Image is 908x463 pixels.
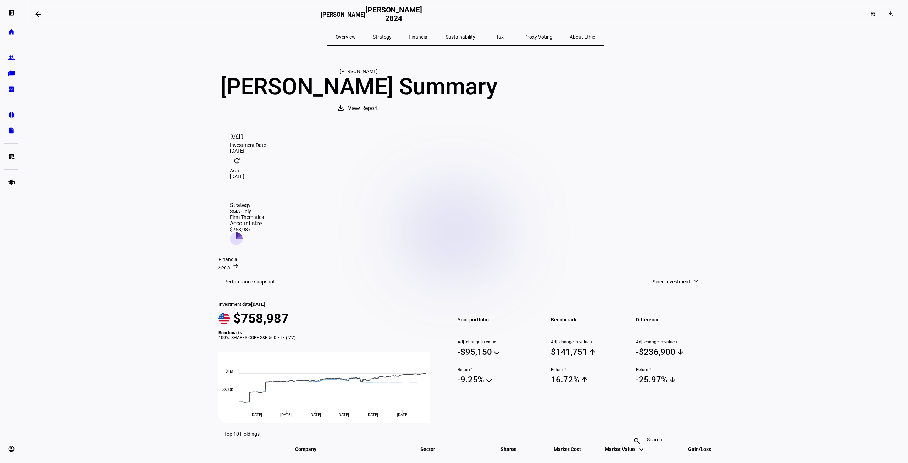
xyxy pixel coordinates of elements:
span: Return [551,367,627,372]
eth-mat-symbol: bid_landscape [8,86,15,93]
span: About Ethic [570,34,595,39]
span: [DATE] [367,413,378,417]
span: Since Investment [653,275,690,289]
span: Benchmark [551,315,627,325]
mat-icon: keyboard_arrow_down [637,445,646,454]
mat-icon: [DATE] [230,128,244,142]
eth-data-table-title: Top 10 Holdings [224,431,260,437]
div: -$95,150 [458,347,492,357]
span: [DATE] [338,413,349,417]
span: -9.25% [458,374,534,385]
div: Investment Date [230,142,701,148]
sup: 2 [470,367,473,372]
sup: 2 [648,367,651,372]
mat-icon: arrow_upward [580,375,589,384]
span: Adj. change in value [636,340,712,345]
mat-icon: arrow_upward [588,348,597,356]
span: Market Cost [543,446,581,452]
mat-icon: arrow_downward [485,375,493,384]
span: Proxy Voting [524,34,553,39]
mat-icon: arrow_downward [676,348,685,356]
div: Investment date [218,302,438,307]
span: Sector [415,446,441,452]
span: 16.72% [551,374,627,385]
text: $500K [222,387,233,392]
mat-icon: download [887,10,894,17]
a: bid_landscape [4,82,18,96]
a: folder_copy [4,66,18,81]
div: Account size [230,220,264,227]
div: Benchmarks [218,330,438,335]
span: -25.97% [636,374,712,385]
eth-mat-symbol: school [8,179,15,186]
sup: 2 [563,367,566,372]
span: [DATE] [251,413,262,417]
sup: 1 [496,340,499,345]
mat-icon: arrow_right_alt [232,262,239,269]
span: $141,751 [551,347,627,357]
span: Adj. change in value [458,340,534,345]
span: Return [636,367,712,372]
span: Return [458,367,534,372]
span: Financial [409,34,428,39]
mat-icon: expand_more [693,278,700,285]
a: description [4,123,18,138]
span: Tax [496,34,504,39]
span: Gain/Loss [677,446,711,452]
input: Search [647,437,688,442]
span: See all [218,265,232,270]
a: pie_chart [4,108,18,122]
div: $758,987 [230,227,264,232]
span: View Report [348,100,378,117]
eth-mat-symbol: description [8,127,15,134]
span: Market Value [605,446,646,452]
div: As at [230,168,701,173]
span: [DATE] [310,413,321,417]
div: Strategy [230,202,264,209]
eth-mat-symbol: account_circle [8,445,15,452]
span: $758,987 [233,311,289,326]
div: [DATE] [230,173,701,179]
span: Difference [636,315,712,325]
span: [DATE] [251,302,265,307]
eth-mat-symbol: folder_copy [8,70,15,77]
a: home [4,25,18,39]
h2: [PERSON_NAME] 2824 [365,6,422,23]
mat-icon: arrow_downward [493,348,501,356]
span: Sustainability [445,34,475,39]
eth-mat-symbol: list_alt_add [8,153,15,160]
eth-mat-symbol: home [8,28,15,35]
span: Company [295,446,327,452]
span: [DATE] [280,413,292,417]
sup: 1 [675,340,677,345]
mat-icon: update [230,154,244,168]
button: View Report [330,100,388,117]
mat-icon: arrow_backwards [34,10,43,18]
a: group [4,51,18,65]
span: Shares [490,446,516,452]
sup: 1 [589,340,592,345]
h3: Performance snapshot [224,279,275,285]
span: [DATE] [397,413,408,417]
button: Since Investment [646,275,707,289]
div: Financial [218,257,712,262]
h3: [PERSON_NAME] [321,11,365,22]
text: $1M [226,369,233,374]
eth-mat-symbol: group [8,54,15,61]
div: [PERSON_NAME] [218,68,499,74]
eth-mat-symbol: left_panel_open [8,9,15,16]
mat-icon: download [337,104,345,112]
span: Strategy [373,34,392,39]
span: Your portfolio [458,315,534,325]
div: 100% ISHARES CORE S&P 500 ETF (IVV) [218,335,438,340]
mat-icon: arrow_downward [668,375,677,384]
span: Adj. change in value [551,340,627,345]
mat-icon: dashboard_customize [870,11,876,17]
div: [PERSON_NAME] Summary [218,74,499,100]
div: [DATE] [230,148,701,154]
span: Overview [336,34,356,39]
span: -$236,900 [636,347,712,357]
eth-mat-symbol: pie_chart [8,111,15,118]
div: SMA Only [230,209,264,214]
div: Firm Thematics [230,214,264,220]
